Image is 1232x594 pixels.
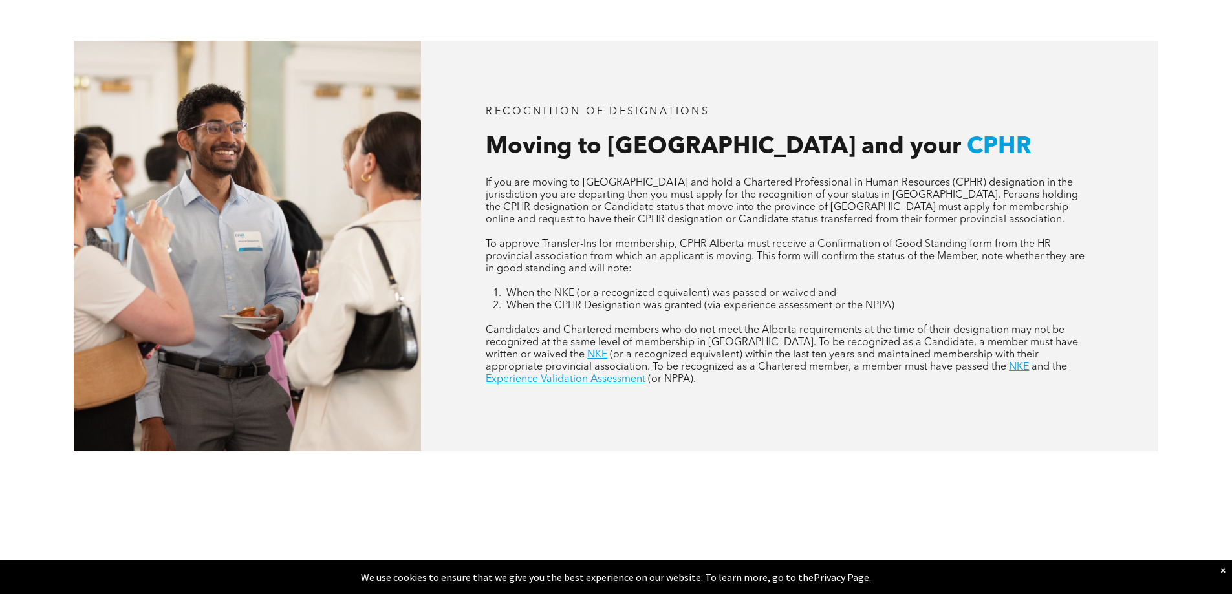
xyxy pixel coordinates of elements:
span: If you are moving to [GEOGRAPHIC_DATA] and hold a Chartered Professional in Human Resources (CPHR... [486,178,1078,225]
a: NKE [587,350,607,360]
a: NKE [1009,362,1029,372]
span: RECOGNITION OF DESIGNATIONS [486,107,709,117]
a: Privacy Page. [814,571,871,584]
a: Experience Validation Assessment [486,374,645,385]
span: Candidates and Chartered members who do not meet the Alberta requirements at the time of their de... [486,325,1078,360]
span: When the CPHR Designation was granted (via experience assessment or the NPPA) [506,301,894,311]
span: Moving to [GEOGRAPHIC_DATA] and your [486,136,961,159]
span: To approve Transfer-Ins for membership, CPHR Alberta must receive a Confirmation of Good Standing... [486,239,1085,274]
span: and the [1032,362,1067,372]
span: CPHR [967,136,1032,159]
span: (or NPPA). [648,374,696,385]
div: Dismiss notification [1220,564,1226,577]
span: (or a recognized equivalent) within the last ten years and maintained membership with their appro... [486,350,1039,372]
span: When the NKE (or a recognized equivalent) was passed or waived and [506,288,836,299]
